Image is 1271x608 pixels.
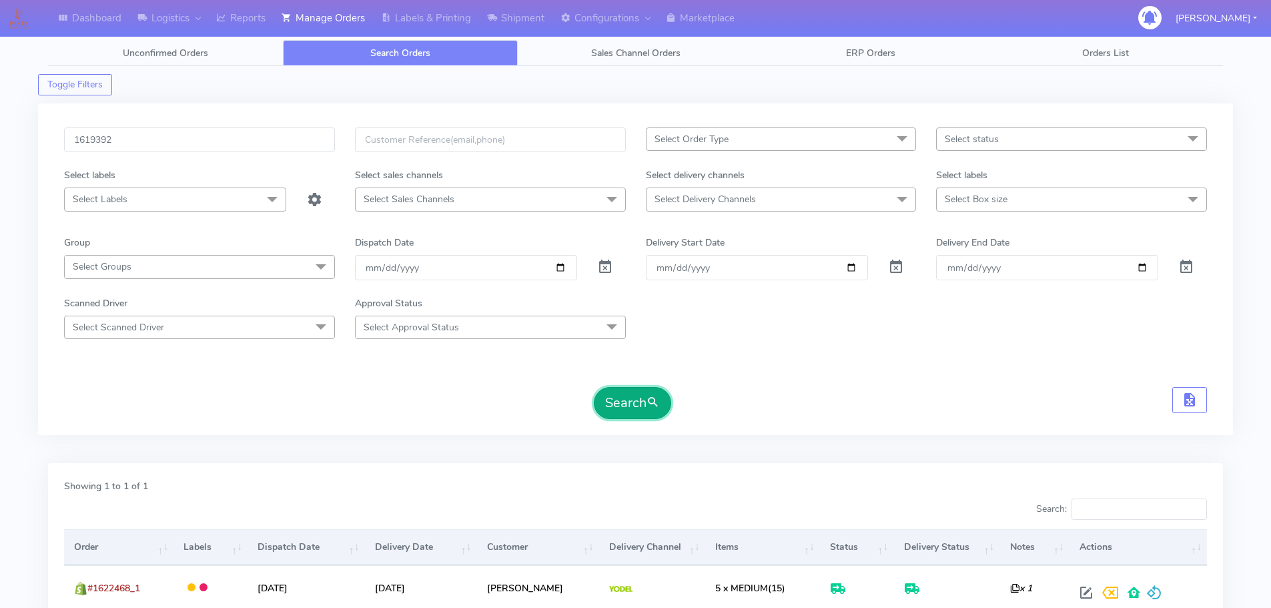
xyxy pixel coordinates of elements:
[248,529,364,565] th: Dispatch Date: activate to sort column ascending
[594,387,671,419] button: Search
[715,582,768,595] span: 5 x MEDIUM
[655,133,729,145] span: Select Order Type
[1072,499,1207,520] input: Search:
[646,168,745,182] label: Select delivery channels
[64,168,115,182] label: Select labels
[820,529,894,565] th: Status: activate to sort column ascending
[1010,582,1032,595] i: x 1
[705,529,820,565] th: Items: activate to sort column ascending
[846,47,895,59] span: ERP Orders
[1082,47,1129,59] span: Orders List
[999,529,1069,565] th: Notes: activate to sort column ascending
[64,236,90,250] label: Group
[609,586,632,593] img: Yodel
[73,260,131,273] span: Select Groups
[1036,499,1207,520] label: Search:
[38,74,112,95] button: Toggle Filters
[355,236,414,250] label: Dispatch Date
[1070,529,1207,565] th: Actions: activate to sort column ascending
[476,529,598,565] th: Customer: activate to sort column ascending
[945,133,999,145] span: Select status
[355,168,443,182] label: Select sales channels
[364,321,459,334] span: Select Approval Status
[87,582,140,595] span: #1622468_1
[73,321,164,334] span: Select Scanned Driver
[936,236,1009,250] label: Delivery End Date
[715,582,785,595] span: (15)
[173,529,248,565] th: Labels: activate to sort column ascending
[365,529,477,565] th: Delivery Date: activate to sort column ascending
[945,193,1007,206] span: Select Box size
[123,47,208,59] span: Unconfirmed Orders
[64,127,335,152] input: Order Id
[655,193,756,206] span: Select Delivery Channels
[370,47,430,59] span: Search Orders
[591,47,681,59] span: Sales Channel Orders
[64,479,148,493] label: Showing 1 to 1 of 1
[355,296,422,310] label: Approval Status
[73,193,127,206] span: Select Labels
[74,582,87,595] img: shopify.png
[599,529,705,565] th: Delivery Channel: activate to sort column ascending
[646,236,725,250] label: Delivery Start Date
[48,40,1223,66] ul: Tabs
[64,296,127,310] label: Scanned Driver
[64,529,173,565] th: Order: activate to sort column ascending
[1166,5,1267,32] button: [PERSON_NAME]
[936,168,987,182] label: Select labels
[355,127,626,152] input: Customer Reference(email,phone)
[364,193,454,206] span: Select Sales Channels
[893,529,999,565] th: Delivery Status: activate to sort column ascending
